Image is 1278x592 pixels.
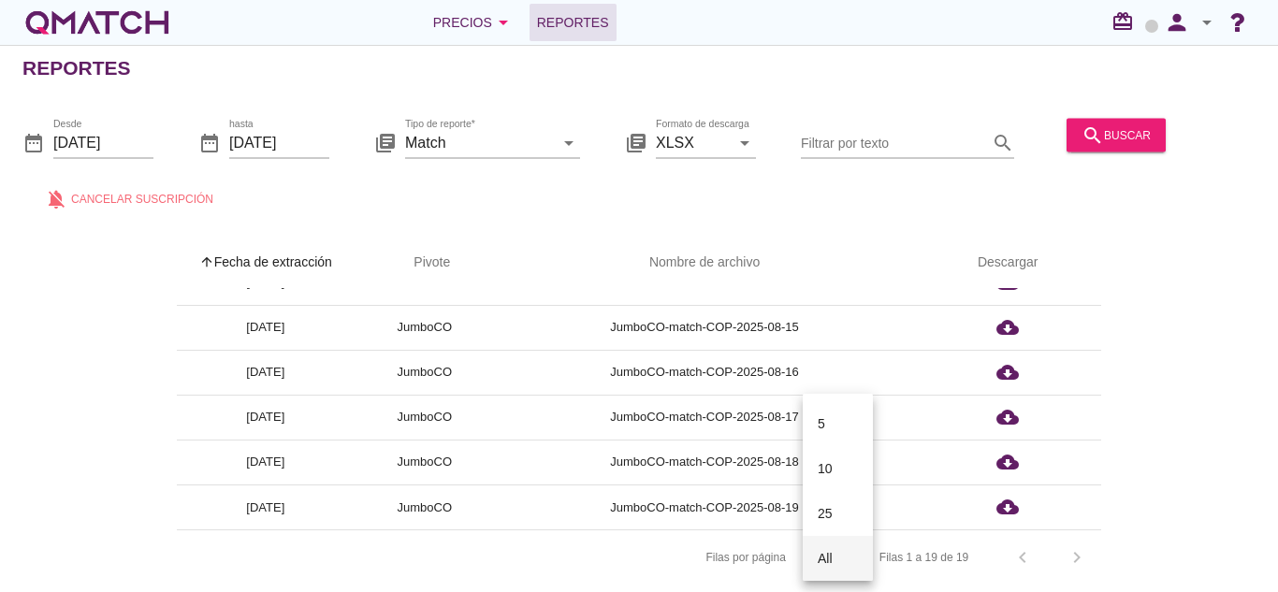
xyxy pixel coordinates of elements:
[1111,10,1141,33] i: redeem
[418,4,530,41] button: Precios
[996,361,1019,383] i: cloud_download
[530,4,617,41] a: Reportes
[879,549,968,566] div: Filas 1 a 19 de 19
[801,127,988,157] input: Filtrar por texto
[1067,118,1166,152] button: buscar
[733,131,756,153] i: arrow_drop_down
[433,11,515,34] div: Precios
[558,131,580,153] i: arrow_drop_down
[30,181,228,215] button: Cancelar suscripción
[22,4,172,41] a: white-qmatch-logo
[996,451,1019,473] i: cloud_download
[996,406,1019,428] i: cloud_download
[22,53,131,83] h2: Reportes
[996,496,1019,518] i: cloud_download
[71,190,213,207] span: Cancelar suscripción
[22,131,45,153] i: date_range
[405,127,554,157] input: Tipo de reporte*
[177,440,355,484] td: [DATE]
[355,350,495,395] td: JumboCO
[495,237,914,289] th: Nombre de archivo: Not sorted.
[914,237,1101,289] th: Descargar: Not sorted.
[355,305,495,350] td: JumboCO
[1082,123,1104,146] i: search
[625,131,647,153] i: library_books
[177,484,355,529] td: [DATE]
[495,350,914,395] td: JumboCO-match-COP-2025-08-16
[45,187,71,209] i: notifications_off
[355,440,495,484] td: JumboCO
[656,127,730,157] input: Formato de descarga
[355,395,495,440] td: JumboCO
[1196,11,1218,34] i: arrow_drop_down
[495,440,914,484] td: JumboCO-match-COP-2025-08-18
[518,530,843,585] div: Filas por página
[355,237,495,289] th: Pivote: Not sorted. Activate to sort ascending.
[818,457,858,480] div: 10
[1082,123,1151,146] div: buscar
[177,305,355,350] td: [DATE]
[492,11,515,34] i: arrow_drop_down
[818,412,858,435] div: 5
[537,11,609,34] span: Reportes
[495,395,914,440] td: JumboCO-match-COP-2025-08-17
[177,395,355,440] td: [DATE]
[818,502,858,525] div: 25
[177,350,355,395] td: [DATE]
[495,484,914,529] td: JumboCO-match-COP-2025-08-19
[374,131,397,153] i: library_books
[996,316,1019,339] i: cloud_download
[992,131,1014,153] i: search
[53,127,153,157] input: Desde
[495,305,914,350] td: JumboCO-match-COP-2025-08-15
[229,127,329,157] input: hasta
[1158,9,1196,36] i: person
[818,547,858,570] div: All
[198,131,221,153] i: date_range
[199,254,214,269] i: arrow_upward
[355,484,495,529] td: JumboCO
[177,237,355,289] th: Fecha de extracción: Sorted ascending. Activate to sort descending.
